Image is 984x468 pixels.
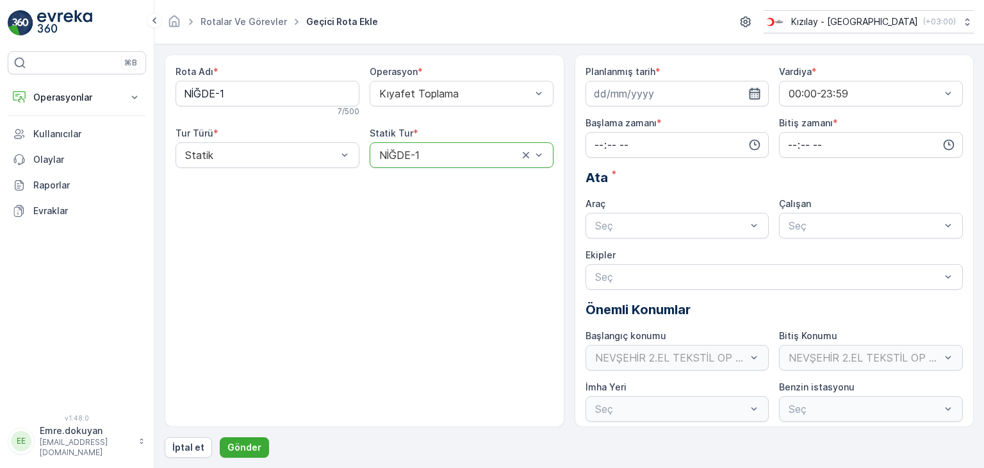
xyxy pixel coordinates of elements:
[40,437,132,458] p: [EMAIL_ADDRESS][DOMAIN_NAME]
[8,85,146,110] button: Operasyonlar
[779,198,811,209] label: Çalışan
[923,17,956,27] p: ( +03:00 )
[586,381,627,392] label: İmha Yeri
[176,66,213,77] label: Rota Adı
[165,437,212,458] button: İptal et
[8,414,146,422] span: v 1.48.0
[8,121,146,147] a: Kullanıcılar
[338,106,359,117] p: 7 / 500
[764,10,974,33] button: Kızılay - [GEOGRAPHIC_DATA](+03:00)
[167,19,181,30] a: Ana Sayfa
[172,441,204,454] p: İptal et
[304,15,381,28] span: Geçici Rota Ekle
[779,66,812,77] label: Vardiya
[586,330,666,341] label: Başlangıç konumu
[791,15,918,28] p: Kızılay - [GEOGRAPHIC_DATA]
[586,81,769,106] input: dd/mm/yyyy
[227,441,261,454] p: Gönder
[779,330,837,341] label: Bitiş Konumu
[8,424,146,458] button: EEEmre.dokuyan[EMAIL_ADDRESS][DOMAIN_NAME]
[779,117,833,128] label: Bitiş zamanı
[33,153,141,166] p: Olaylar
[201,16,287,27] a: Rotalar ve Görevler
[586,168,608,187] span: Ata
[586,198,605,209] label: Araç
[37,10,92,36] img: logo_light-DOdMpM7g.png
[8,10,33,36] img: logo
[595,269,941,285] p: Seç
[586,300,963,319] p: Önemli Konumlar
[586,117,657,128] label: Başlama zamanı
[220,437,269,458] button: Gönder
[586,249,616,260] label: Ekipler
[370,128,413,138] label: Statik Tur
[124,58,137,68] p: ⌘B
[595,218,747,233] p: Seç
[764,15,786,29] img: k%C4%B1z%C4%B1lay_D5CCths_t1JZB0k.png
[176,128,213,138] label: Tur Türü
[33,128,141,140] p: Kullanıcılar
[8,198,146,224] a: Evraklar
[33,179,141,192] p: Raporlar
[779,381,855,392] label: Benzin istasyonu
[8,147,146,172] a: Olaylar
[11,431,31,451] div: EE
[789,218,940,233] p: Seç
[370,66,418,77] label: Operasyon
[33,205,141,217] p: Evraklar
[8,172,146,198] a: Raporlar
[586,66,655,77] label: Planlanmış tarih
[40,424,132,437] p: Emre.dokuyan
[33,91,120,104] p: Operasyonlar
